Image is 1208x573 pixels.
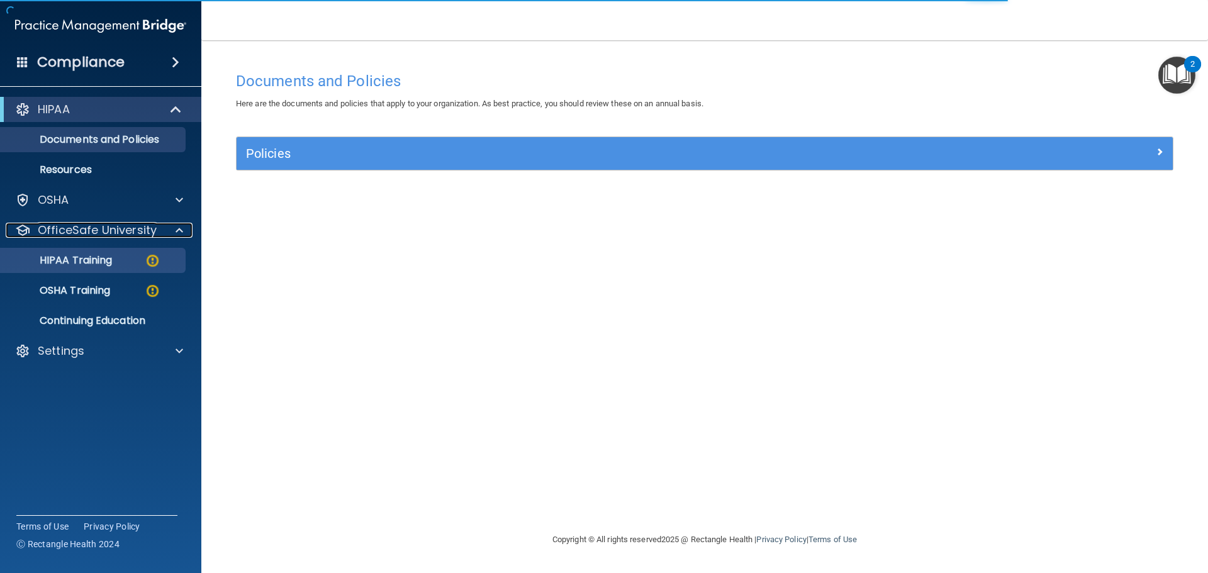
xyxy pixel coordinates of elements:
[8,314,180,327] p: Continuing Education
[38,102,70,117] p: HIPAA
[15,192,183,208] a: OSHA
[38,192,69,208] p: OSHA
[15,13,186,38] img: PMB logo
[15,223,183,238] a: OfficeSafe University
[1190,64,1195,81] div: 2
[84,520,140,533] a: Privacy Policy
[37,53,125,71] h4: Compliance
[8,284,110,297] p: OSHA Training
[8,254,112,267] p: HIPAA Training
[8,133,180,146] p: Documents and Policies
[145,253,160,269] img: warning-circle.0cc9ac19.png
[808,535,857,544] a: Terms of Use
[16,520,69,533] a: Terms of Use
[1158,57,1195,94] button: Open Resource Center, 2 new notifications
[756,535,806,544] a: Privacy Policy
[15,343,183,359] a: Settings
[145,283,160,299] img: warning-circle.0cc9ac19.png
[38,343,84,359] p: Settings
[38,223,157,238] p: OfficeSafe University
[236,99,703,108] span: Here are the documents and policies that apply to your organization. As best practice, you should...
[236,73,1173,89] h4: Documents and Policies
[16,538,120,550] span: Ⓒ Rectangle Health 2024
[8,164,180,176] p: Resources
[15,102,182,117] a: HIPAA
[475,520,934,560] div: Copyright © All rights reserved 2025 @ Rectangle Health | |
[246,147,929,160] h5: Policies
[246,143,1163,164] a: Policies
